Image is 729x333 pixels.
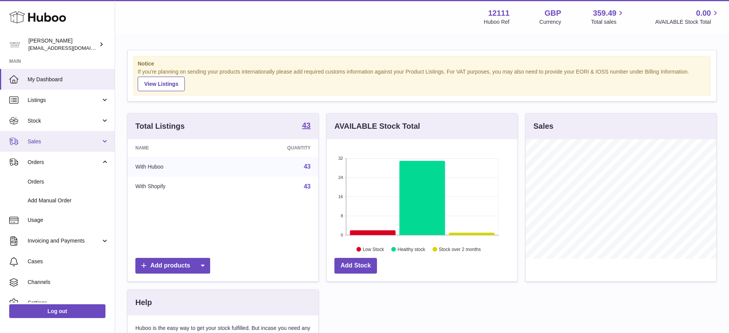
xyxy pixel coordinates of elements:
[591,18,625,26] span: Total sales
[591,8,625,26] a: 359.49 Total sales
[28,45,113,51] span: [EMAIL_ADDRESS][DOMAIN_NAME]
[655,18,720,26] span: AVAILABLE Stock Total
[593,8,616,18] span: 359.49
[655,8,720,26] a: 0.00 AVAILABLE Stock Total
[484,18,510,26] div: Huboo Ref
[28,117,101,125] span: Stock
[439,246,481,252] text: Stock over 2 months
[696,8,711,18] span: 0.00
[334,258,377,274] a: Add Stock
[304,163,311,170] a: 43
[28,178,109,185] span: Orders
[302,121,311,129] strong: 43
[28,299,109,307] span: Settings
[128,177,230,197] td: With Shopify
[138,60,706,67] strong: Notice
[398,246,426,252] text: Healthy stock
[28,138,101,145] span: Sales
[28,237,101,244] span: Invoicing and Payments
[9,304,105,318] a: Log out
[128,157,230,177] td: With Huboo
[128,139,230,157] th: Name
[334,121,420,131] h3: AVAILABLE Stock Total
[138,77,185,91] a: View Listings
[545,8,561,18] strong: GBP
[338,175,343,180] text: 24
[230,139,318,157] th: Quantity
[302,121,311,131] a: 43
[341,233,343,237] text: 0
[338,194,343,199] text: 16
[28,37,97,52] div: [PERSON_NAME]
[28,258,109,265] span: Cases
[28,97,101,104] span: Listings
[341,213,343,218] text: 8
[488,8,510,18] strong: 12111
[135,121,185,131] h3: Total Listings
[138,68,706,91] div: If you're planning on sending your products internationally please add required customs informati...
[135,258,210,274] a: Add products
[363,246,384,252] text: Low Stock
[533,121,553,131] h3: Sales
[540,18,561,26] div: Currency
[28,197,109,204] span: Add Manual Order
[28,217,109,224] span: Usage
[304,183,311,190] a: 43
[28,76,109,83] span: My Dashboard
[28,159,101,166] span: Orders
[338,156,343,161] text: 32
[28,279,109,286] span: Channels
[135,297,152,308] h3: Help
[9,39,21,50] img: bronaghc@forestfeast.com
